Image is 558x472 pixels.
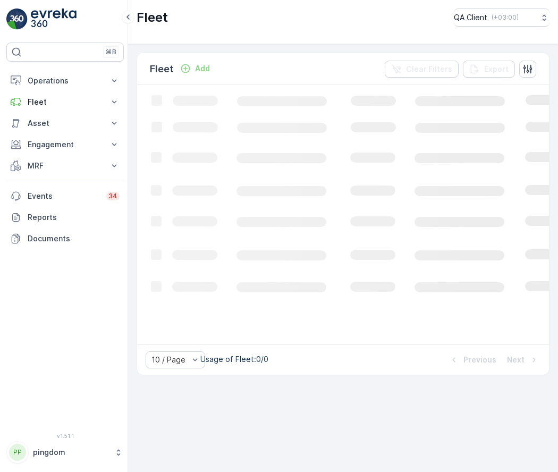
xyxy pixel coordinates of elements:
[28,97,103,107] p: Fleet
[6,186,124,207] a: Events34
[195,63,210,74] p: Add
[447,353,497,366] button: Previous
[28,118,103,129] p: Asset
[6,70,124,91] button: Operations
[176,62,214,75] button: Add
[28,75,103,86] p: Operations
[6,9,28,30] img: logo
[463,355,496,365] p: Previous
[150,62,174,77] p: Fleet
[6,113,124,134] button: Asset
[6,207,124,228] a: Reports
[9,444,26,461] div: PP
[406,64,452,74] p: Clear Filters
[6,441,124,463] button: PPpingdom
[454,9,549,27] button: QA Client(+03:00)
[385,61,459,78] button: Clear Filters
[6,155,124,176] button: MRF
[28,161,103,171] p: MRF
[108,192,117,200] p: 34
[28,233,120,244] p: Documents
[28,191,100,201] p: Events
[6,228,124,249] a: Documents
[28,212,120,223] p: Reports
[507,355,525,365] p: Next
[6,91,124,113] button: Fleet
[33,447,109,458] p: pingdom
[484,64,509,74] p: Export
[31,9,77,30] img: logo_light-DOdMpM7g.png
[463,61,515,78] button: Export
[454,12,487,23] p: QA Client
[506,353,540,366] button: Next
[200,354,268,365] p: Usage of Fleet : 0/0
[106,48,116,56] p: ⌘B
[6,134,124,155] button: Engagement
[28,139,103,150] p: Engagement
[6,433,124,439] span: v 1.51.1
[137,9,168,26] p: Fleet
[492,13,519,22] p: ( +03:00 )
